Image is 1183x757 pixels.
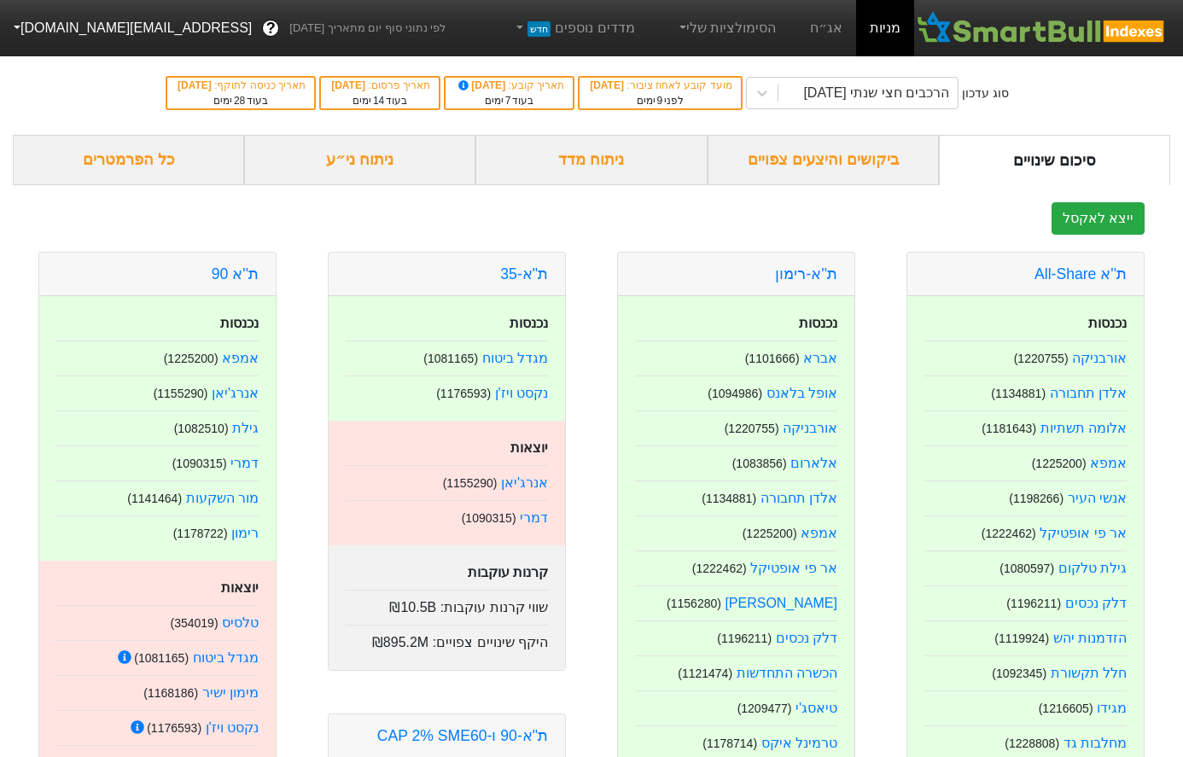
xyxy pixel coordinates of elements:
div: תאריך כניסה לתוקף : [176,78,306,93]
small: ( 1209477 ) [737,702,792,715]
div: ניתוח מדד [475,135,707,185]
small: ( 1155290 ) [443,476,498,490]
div: כל הפרמטרים [13,135,244,185]
small: ( 1119924 ) [994,632,1049,645]
small: ( 1176593 ) [436,387,491,400]
div: תאריך פרסום : [329,78,430,93]
small: ( 1083856 ) [732,457,787,470]
a: הזדמנות יהש [1053,631,1127,645]
div: מועד קובע לאחוז ציבור : [588,78,731,93]
a: טלסיס [222,615,259,630]
a: אנרג'יאן [212,386,259,400]
a: דלק נכסים [1065,596,1127,610]
a: מגדל ביטוח [482,351,548,365]
a: נקסט ויז'ן [206,720,259,735]
strong: יוצאות [510,440,548,455]
a: מחלבות גד [1064,736,1127,750]
div: ניתוח ני״ע [244,135,475,185]
strong: יוצאות [221,580,259,595]
strong: נכנסות [1088,316,1127,330]
a: מור השקעות [186,491,259,505]
small: ( 1222462 ) [692,562,747,575]
small: ( 1081165 ) [134,651,189,665]
a: אר פי אופטיקל [750,561,837,575]
div: בעוד ימים [454,93,564,108]
a: אורבניקה [1072,351,1127,365]
span: ₪895.2M [372,635,428,649]
a: אמפא [222,351,259,365]
span: ₪10.5B [389,600,436,614]
a: מדדים נוספיםחדש [506,11,642,45]
a: מימון ישיר [202,685,259,700]
small: ( 1156280 ) [667,597,721,610]
small: ( 1216605 ) [1039,702,1093,715]
a: ת''א All-Share [1034,265,1127,282]
span: חדש [527,21,551,37]
small: ( 1176593 ) [147,721,201,735]
small: ( 1225200 ) [743,527,797,540]
div: סיכום שינויים [939,135,1170,185]
a: דלק נכסים [776,631,837,645]
a: חלל תקשורת [1051,666,1127,680]
div: שווי קרנות עוקבות : [346,590,548,618]
a: ת"א-90 ו-CAP 2% SME60 [377,727,548,744]
small: ( 1141464 ) [127,492,182,505]
span: 7 [505,95,511,107]
small: ( 1178714 ) [702,737,757,750]
small: ( 1155290 ) [154,387,208,400]
small: ( 1092345 ) [992,667,1046,680]
a: רימון [231,526,259,540]
span: 28 [234,95,245,107]
span: ? [266,17,276,40]
small: ( 1134881 ) [991,387,1046,400]
a: אנשי העיר [1068,491,1127,505]
span: [DATE] [178,79,214,91]
small: ( 1220755 ) [1014,352,1069,365]
a: אלארום [790,456,837,470]
div: לפני ימים [588,93,731,108]
a: [PERSON_NAME] [725,596,837,610]
a: דמרי [520,510,548,525]
a: גילת [232,421,259,435]
div: ביקושים והיצעים צפויים [708,135,939,185]
small: ( 1101666 ) [745,352,800,365]
a: אלדן תחבורה [760,491,837,505]
small: ( 1090315 ) [462,511,516,525]
span: [DATE] [590,79,626,91]
a: גילת טלקום [1058,561,1127,575]
small: ( 1081165 ) [423,352,478,365]
small: ( 1222462 ) [982,527,1036,540]
a: אורבניקה [783,421,837,435]
span: 9 [657,95,663,107]
a: אברא [803,351,837,365]
a: הכשרה התחדשות [737,666,837,680]
div: היקף שינויים צפויים : [346,625,548,653]
a: אר פי אופטיקל [1040,526,1127,540]
small: ( 1121474 ) [678,667,732,680]
small: ( 1094986 ) [708,387,762,400]
small: ( 1080597 ) [999,562,1054,575]
small: ( 1196211 ) [717,632,772,645]
small: ( 1090315 ) [172,457,227,470]
small: ( 1225200 ) [1032,457,1087,470]
small: ( 1082510 ) [174,422,229,435]
a: הסימולציות שלי [669,11,784,45]
strong: נכנסות [510,316,548,330]
a: מגדל ביטוח [193,650,259,665]
small: ( 1220755 ) [725,422,779,435]
div: בעוד ימים [329,93,430,108]
a: טרמינל איקס [761,736,837,750]
a: נקסט ויז'ן [495,386,549,400]
div: תאריך קובע : [454,78,564,93]
a: ת''א-רימון [775,265,837,282]
button: ייצא לאקסל [1052,202,1145,235]
small: ( 1178722 ) [173,527,228,540]
a: טיאסג'י [795,701,837,715]
a: אלדן תחבורה [1050,386,1127,400]
small: ( 1228808 ) [1005,737,1059,750]
small: ( 1196211 ) [1006,597,1061,610]
div: בעוד ימים [176,93,306,108]
strong: נכנסות [220,316,259,330]
span: 14 [373,95,384,107]
strong: נכנסות [799,316,837,330]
